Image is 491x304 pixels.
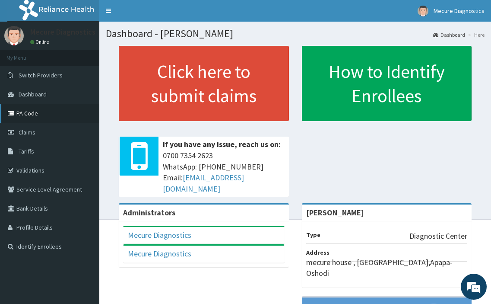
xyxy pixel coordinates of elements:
span: Mecure Diagnostics [434,7,485,15]
a: Click here to submit claims [119,46,289,121]
img: User Image [418,6,428,16]
a: Online [30,39,51,45]
span: Switch Providers [19,71,63,79]
p: Mecure Diagnostics [30,28,95,36]
a: How to Identify Enrollees [302,46,472,121]
a: Mecure Diagnostics [128,230,191,240]
b: Administrators [123,208,175,218]
strong: [PERSON_NAME] [306,208,364,218]
span: Tariffs [19,147,34,155]
a: Mecure Diagnostics [128,249,191,259]
b: Type [306,231,320,239]
b: If you have any issue, reach us on: [163,139,281,149]
a: [EMAIL_ADDRESS][DOMAIN_NAME] [163,173,244,194]
img: User Image [4,26,24,45]
span: 0700 7354 2623 WhatsApp: [PHONE_NUMBER] Email: [163,150,285,195]
p: Diagnostic Center [409,230,467,242]
a: Dashboard [433,31,465,38]
span: Claims [19,128,35,136]
p: mecure house , [GEOGRAPHIC_DATA],Apapa-Oshodi [306,257,468,279]
h1: Dashboard - [PERSON_NAME] [106,28,485,39]
span: Dashboard [19,90,47,98]
li: Here [466,31,485,38]
b: Address [306,249,329,256]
